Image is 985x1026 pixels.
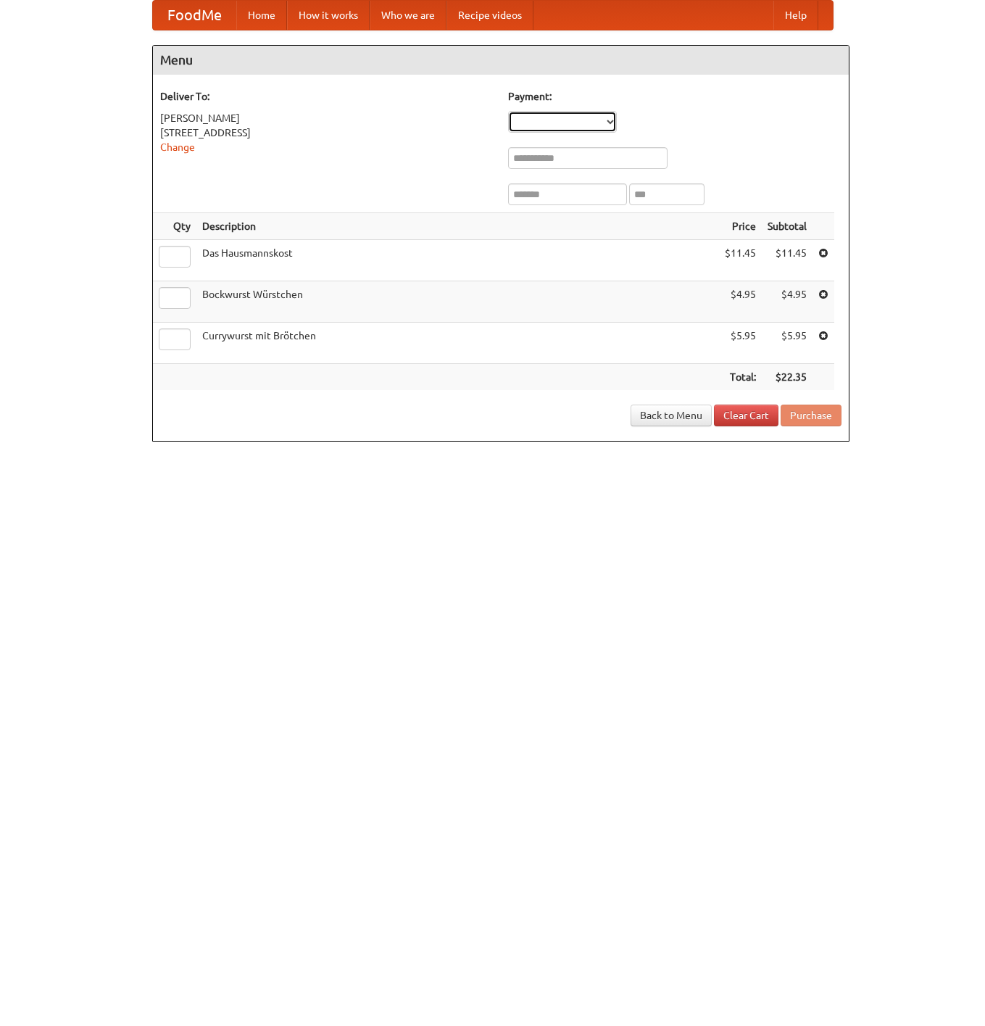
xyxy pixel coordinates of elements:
[719,213,762,240] th: Price
[196,240,719,281] td: Das Hausmannskost
[719,323,762,364] td: $5.95
[631,405,712,426] a: Back to Menu
[196,213,719,240] th: Description
[153,1,236,30] a: FoodMe
[153,213,196,240] th: Qty
[370,1,446,30] a: Who we are
[196,281,719,323] td: Bockwurst Würstchen
[762,240,812,281] td: $11.45
[762,213,812,240] th: Subtotal
[160,125,494,140] div: [STREET_ADDRESS]
[508,89,841,104] h5: Payment:
[160,111,494,125] div: [PERSON_NAME]
[719,240,762,281] td: $11.45
[236,1,287,30] a: Home
[762,323,812,364] td: $5.95
[762,281,812,323] td: $4.95
[762,364,812,391] th: $22.35
[446,1,533,30] a: Recipe videos
[196,323,719,364] td: Currywurst mit Brötchen
[160,89,494,104] h5: Deliver To:
[719,281,762,323] td: $4.95
[153,46,849,75] h4: Menu
[287,1,370,30] a: How it works
[781,405,841,426] button: Purchase
[719,364,762,391] th: Total:
[714,405,778,426] a: Clear Cart
[773,1,818,30] a: Help
[160,141,195,153] a: Change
